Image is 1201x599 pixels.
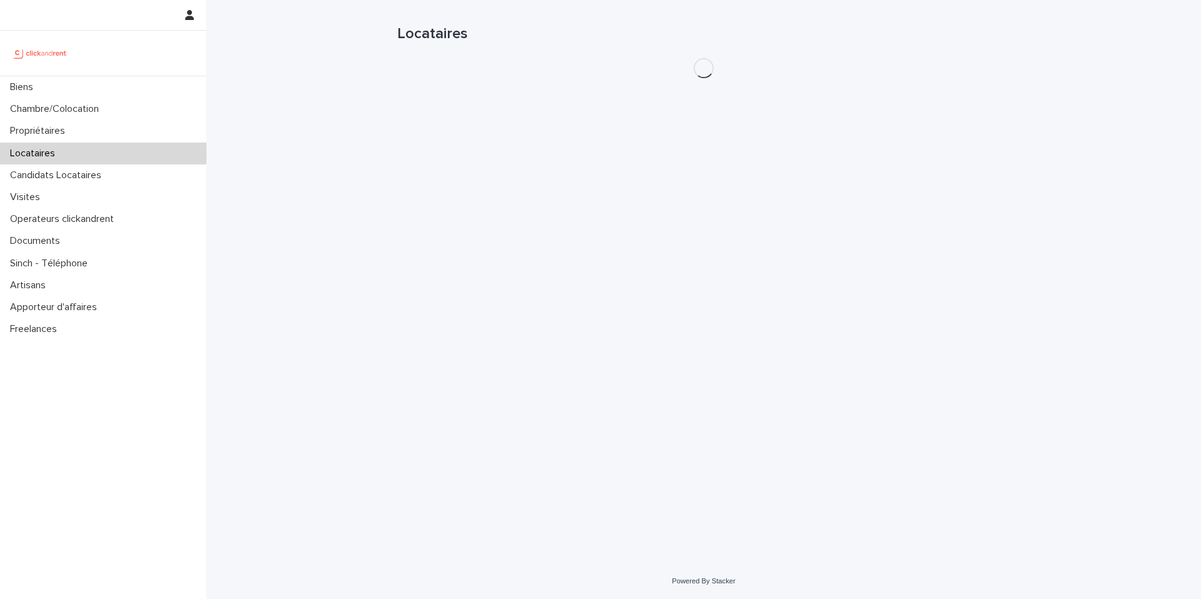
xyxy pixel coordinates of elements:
p: Operateurs clickandrent [5,213,124,225]
p: Documents [5,235,70,247]
p: Propriétaires [5,125,75,137]
p: Biens [5,81,43,93]
h1: Locataires [397,25,1010,43]
p: Apporteur d'affaires [5,301,107,313]
img: UCB0brd3T0yccxBKYDjQ [10,41,71,66]
p: Sinch - Téléphone [5,258,98,269]
p: Artisans [5,279,56,291]
p: Candidats Locataires [5,169,111,181]
p: Visites [5,191,50,203]
p: Freelances [5,323,67,335]
a: Powered By Stacker [672,577,735,585]
p: Chambre/Colocation [5,103,109,115]
p: Locataires [5,148,65,159]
